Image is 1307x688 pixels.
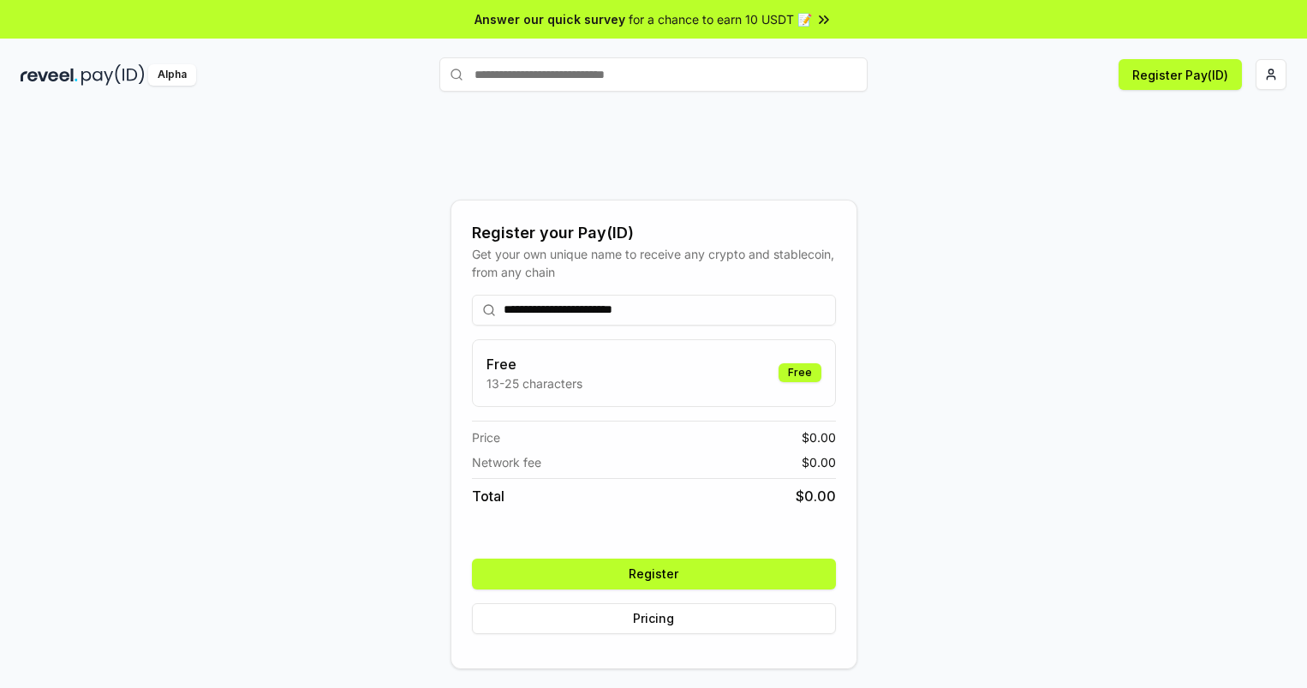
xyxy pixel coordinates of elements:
[472,559,836,589] button: Register
[802,428,836,446] span: $ 0.00
[81,64,145,86] img: pay_id
[474,10,625,28] span: Answer our quick survey
[802,453,836,471] span: $ 0.00
[472,486,504,506] span: Total
[472,221,836,245] div: Register your Pay(ID)
[796,486,836,506] span: $ 0.00
[486,354,582,374] h3: Free
[1119,59,1242,90] button: Register Pay(ID)
[472,245,836,281] div: Get your own unique name to receive any crypto and stablecoin, from any chain
[629,10,812,28] span: for a chance to earn 10 USDT 📝
[486,374,582,392] p: 13-25 characters
[472,428,500,446] span: Price
[21,64,78,86] img: reveel_dark
[779,363,821,382] div: Free
[472,603,836,634] button: Pricing
[148,64,196,86] div: Alpha
[472,453,541,471] span: Network fee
